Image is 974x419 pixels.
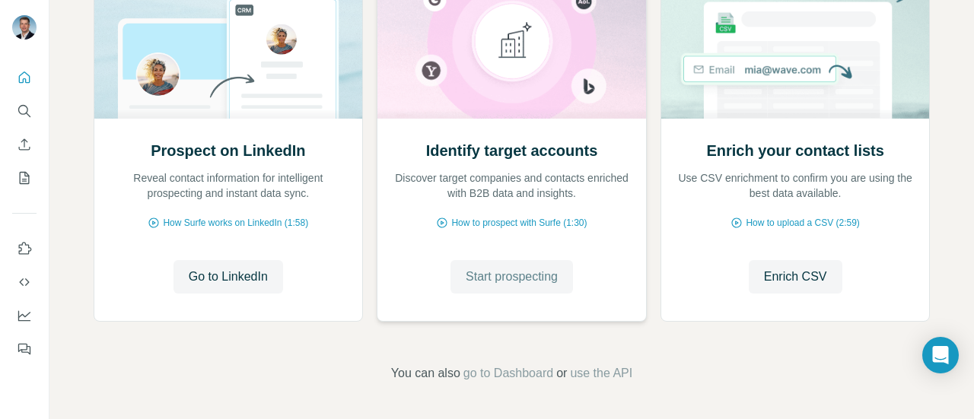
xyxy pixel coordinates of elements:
button: Search [12,97,37,125]
span: Go to LinkedIn [189,268,268,286]
span: Enrich CSV [764,268,827,286]
button: Feedback [12,335,37,363]
span: or [556,364,567,382]
button: My lists [12,164,37,192]
button: Use Surfe API [12,268,37,296]
span: How to prospect with Surfe (1:30) [451,216,587,230]
h2: Enrich your contact lists [706,140,883,161]
button: Enrich CSV [749,260,842,294]
button: Quick start [12,64,37,91]
img: Avatar [12,15,37,40]
span: How Surfe works on LinkedIn (1:58) [163,216,308,230]
div: Open Intercom Messenger [922,337,959,373]
button: Use Surfe on LinkedIn [12,235,37,262]
span: You can also [391,364,460,382]
p: Reveal contact information for intelligent prospecting and instant data sync. [110,170,348,201]
h2: Prospect on LinkedIn [151,140,305,161]
span: Start prospecting [466,268,558,286]
h2: Identify target accounts [426,140,598,161]
button: Dashboard [12,302,37,329]
button: Enrich CSV [12,131,37,158]
span: How to upload a CSV (2:59) [746,216,859,230]
p: Discover target companies and contacts enriched with B2B data and insights. [393,170,631,201]
button: go to Dashboard [463,364,553,382]
button: Go to LinkedIn [173,260,283,294]
p: Use CSV enrichment to confirm you are using the best data available. [676,170,915,201]
button: Start prospecting [450,260,573,294]
button: use the API [570,364,632,382]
